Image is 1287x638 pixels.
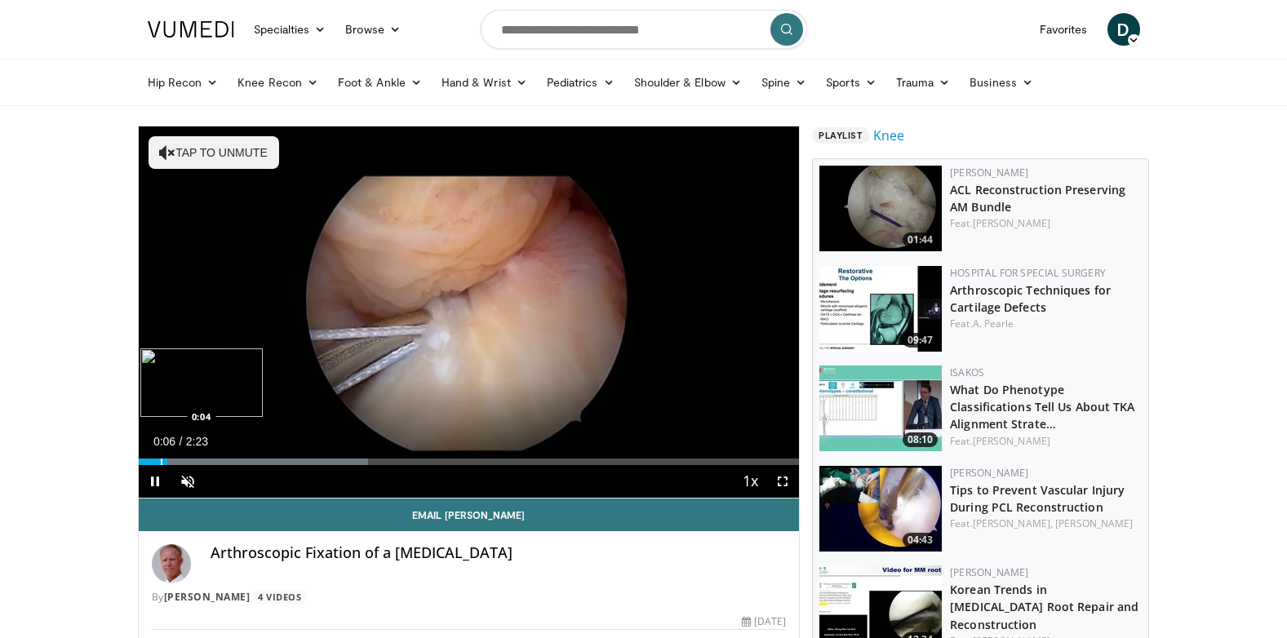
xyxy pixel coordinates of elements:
span: / [180,435,183,448]
img: 5b6cf72d-b1b3-4a5e-b48f-095f98c65f63.150x105_q85_crop-smart_upscale.jpg [819,366,942,451]
a: D [1107,13,1140,46]
button: Tap to unmute [149,136,279,169]
button: Playback Rate [734,465,766,498]
h4: Arthroscopic Fixation of a [MEDICAL_DATA] [211,544,787,562]
video-js: Video Player [139,126,800,498]
a: Trauma [886,66,961,99]
a: Favorites [1030,13,1098,46]
a: [PERSON_NAME], [973,516,1053,530]
div: Feat. [950,516,1142,531]
a: Hand & Wrist [432,66,537,99]
a: Knee Recon [228,66,328,99]
div: Feat. [950,317,1142,331]
a: 4 Videos [253,590,307,604]
a: [PERSON_NAME] [973,434,1050,448]
div: Feat. [950,216,1142,231]
span: 08:10 [903,432,938,447]
a: What Do Phenotype Classifications Tell Us About TKA Alignment Strate… [950,382,1134,432]
span: Playlist [812,127,869,144]
a: Tips to Prevent Vascular Injury During PCL Reconstruction [950,482,1125,515]
a: [PERSON_NAME] [950,166,1028,179]
a: [PERSON_NAME] [950,565,1028,579]
div: By [152,590,787,605]
a: Foot & Ankle [328,66,432,99]
a: Email [PERSON_NAME] [139,498,800,531]
a: Browse [335,13,411,46]
a: Sports [816,66,886,99]
img: image.jpeg [140,348,263,417]
input: Search topics, interventions [481,10,807,49]
a: [PERSON_NAME] [164,590,251,604]
span: 04:43 [903,533,938,547]
a: Knee [873,126,904,145]
img: e219f541-b456-4cbc-ade1-aa0b59c67291.150x105_q85_crop-smart_upscale.jpg [819,266,942,352]
a: [PERSON_NAME] [950,466,1028,480]
button: Pause [139,465,171,498]
a: 01:44 [819,166,942,251]
a: Shoulder & Elbow [624,66,752,99]
span: 0:06 [153,435,175,448]
a: ISAKOS [950,366,984,379]
div: Feat. [950,434,1142,449]
a: [PERSON_NAME] [973,216,1050,230]
span: 2:23 [186,435,208,448]
a: ACL Reconstruction Preserving AM Bundle [950,182,1125,215]
span: 09:47 [903,333,938,348]
a: [PERSON_NAME] [1055,516,1133,530]
a: Specialties [244,13,336,46]
img: VuMedi Logo [148,21,234,38]
div: Progress Bar [139,459,800,465]
a: A. Pearle [973,317,1014,330]
a: 09:47 [819,266,942,352]
a: 04:43 [819,466,942,552]
a: Pediatrics [537,66,624,99]
a: 08:10 [819,366,942,451]
span: 01:44 [903,233,938,247]
button: Fullscreen [766,465,799,498]
button: Unmute [171,465,204,498]
a: Arthroscopic Techniques for Cartilage Defects [950,282,1111,315]
a: Korean Trends in [MEDICAL_DATA] Root Repair and Reconstruction [950,582,1138,631]
a: Hip Recon [138,66,229,99]
div: [DATE] [742,614,786,629]
img: 7b60eb76-c310-45f1-898b-3f41f4878cd0.150x105_q85_crop-smart_upscale.jpg [819,166,942,251]
img: Avatar [152,544,191,583]
a: Spine [752,66,816,99]
img: 03ba07b3-c3bf-45ca-b578-43863bbc294b.150x105_q85_crop-smart_upscale.jpg [819,466,942,552]
a: Hospital for Special Surgery [950,266,1106,280]
a: Business [960,66,1043,99]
